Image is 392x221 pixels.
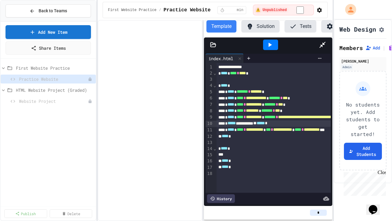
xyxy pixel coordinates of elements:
[255,7,287,12] span: ⚠️ Unpublished
[339,44,363,52] h2: Members
[205,114,213,121] div: 9
[2,2,42,39] div: Chat with us now!Close
[321,20,359,33] button: Settings
[344,143,382,160] button: Add Students
[88,99,92,103] div: Unpublished
[205,83,213,89] div: 4
[285,20,316,33] button: Tests
[6,4,91,17] button: Back to Teams
[205,152,213,158] div: 15
[379,25,385,33] button: Assignment Settings
[205,76,213,83] div: 3
[6,41,91,55] a: Share Items
[205,55,236,62] div: index.html
[205,134,213,140] div: 12
[383,44,386,52] span: |
[205,165,213,171] div: 17
[213,146,216,151] span: Fold line
[213,83,216,88] span: Fold line
[205,127,213,134] div: 11
[205,89,213,95] div: 5
[39,8,67,14] span: Back to Teams
[366,196,386,215] iframe: chat widget
[164,6,211,14] span: Practice Website
[159,8,161,13] span: /
[6,25,91,39] a: Add New Item
[341,58,385,64] div: [PERSON_NAME]
[19,98,88,104] span: Website Project
[341,64,353,70] div: Admin
[339,2,358,17] div: My Account
[205,102,213,108] div: 7
[19,76,88,82] span: Practice Website
[205,95,213,102] div: 6
[4,209,47,218] a: Publish
[365,45,380,51] button: Add
[207,194,235,203] div: History
[341,170,386,196] iframe: chat widget
[205,54,244,63] div: index.html
[237,8,243,13] span: min
[339,25,376,33] h1: Web Design
[16,65,93,71] span: First Website Practice
[108,8,156,13] span: First Website Practice
[16,87,93,93] span: HTML Website Project (Graded)
[205,158,213,165] div: 16
[205,121,213,127] div: 10
[88,77,92,81] div: Unpublished
[205,171,213,177] div: 18
[205,108,213,114] div: 8
[289,6,312,14] input: publish toggle
[50,209,92,218] a: Delete
[205,64,213,70] div: 1
[205,146,213,152] div: 14
[213,71,216,76] span: Fold line
[345,101,381,138] p: No students yet. Add students to get started!
[206,20,236,33] button: Template
[241,20,280,33] button: Solution
[205,140,213,146] div: 13
[205,70,213,77] div: 2
[253,5,315,16] div: ⚠️ Students cannot see this content! Click the toggle to publish it and make it visible to your c...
